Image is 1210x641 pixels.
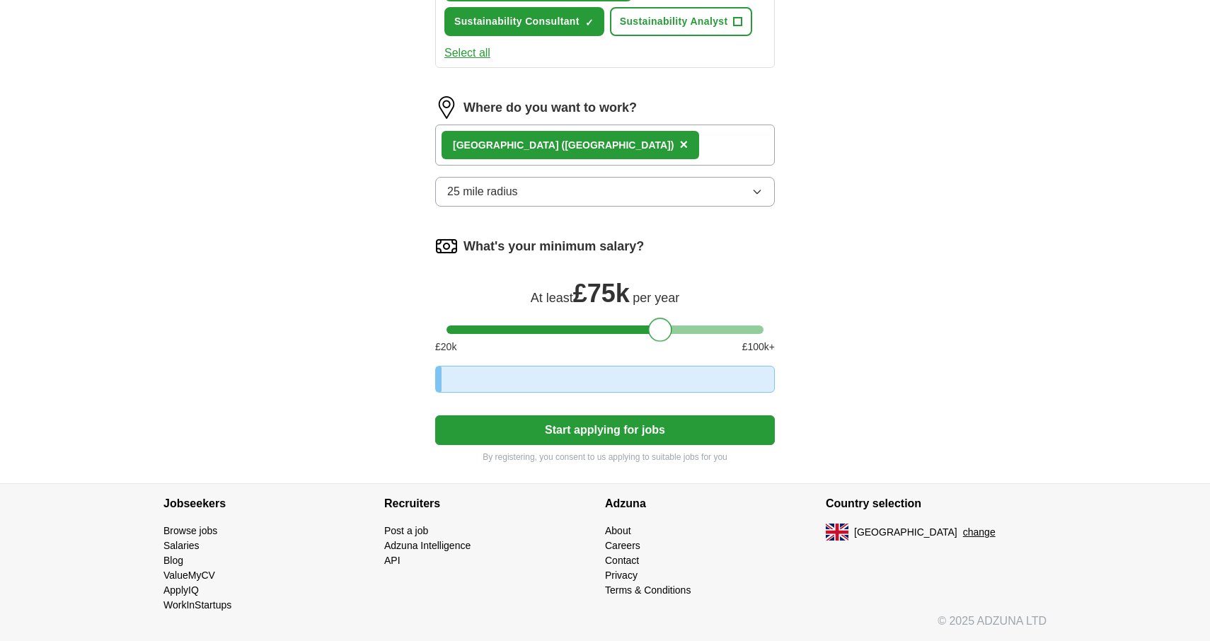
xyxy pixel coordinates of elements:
[453,139,559,151] strong: [GEOGRAPHIC_DATA]
[633,291,679,305] span: per year
[435,177,775,207] button: 25 mile radius
[444,45,490,62] button: Select all
[605,584,691,596] a: Terms & Conditions
[742,340,775,354] span: £ 100 k+
[163,555,183,566] a: Blog
[826,524,848,541] img: UK flag
[447,183,518,200] span: 25 mile radius
[163,525,217,536] a: Browse jobs
[463,98,637,117] label: Where do you want to work?
[163,599,231,611] a: WorkInStartups
[152,613,1058,641] div: © 2025 ADZUNA LTD
[679,134,688,156] button: ×
[384,555,401,566] a: API
[384,540,471,551] a: Adzuna Intelligence
[605,555,639,566] a: Contact
[163,540,200,551] a: Salaries
[679,137,688,152] span: ×
[444,7,604,36] button: Sustainability Consultant✓
[163,584,199,596] a: ApplyIQ
[454,14,580,29] span: Sustainability Consultant
[435,340,456,354] span: £ 20 k
[463,237,644,256] label: What's your minimum salary?
[573,279,630,308] span: £ 75k
[826,484,1047,524] h4: Country selection
[531,291,573,305] span: At least
[435,415,775,445] button: Start applying for jobs
[610,7,753,36] button: Sustainability Analyst
[435,451,775,463] p: By registering, you consent to us applying to suitable jobs for you
[620,14,728,29] span: Sustainability Analyst
[605,540,640,551] a: Careers
[585,17,594,28] span: ✓
[163,570,215,581] a: ValueMyCV
[605,570,638,581] a: Privacy
[435,235,458,258] img: salary.png
[854,525,957,540] span: [GEOGRAPHIC_DATA]
[384,525,428,536] a: Post a job
[605,525,631,536] a: About
[561,139,674,151] span: ([GEOGRAPHIC_DATA])
[435,96,458,119] img: location.png
[963,525,996,540] button: change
